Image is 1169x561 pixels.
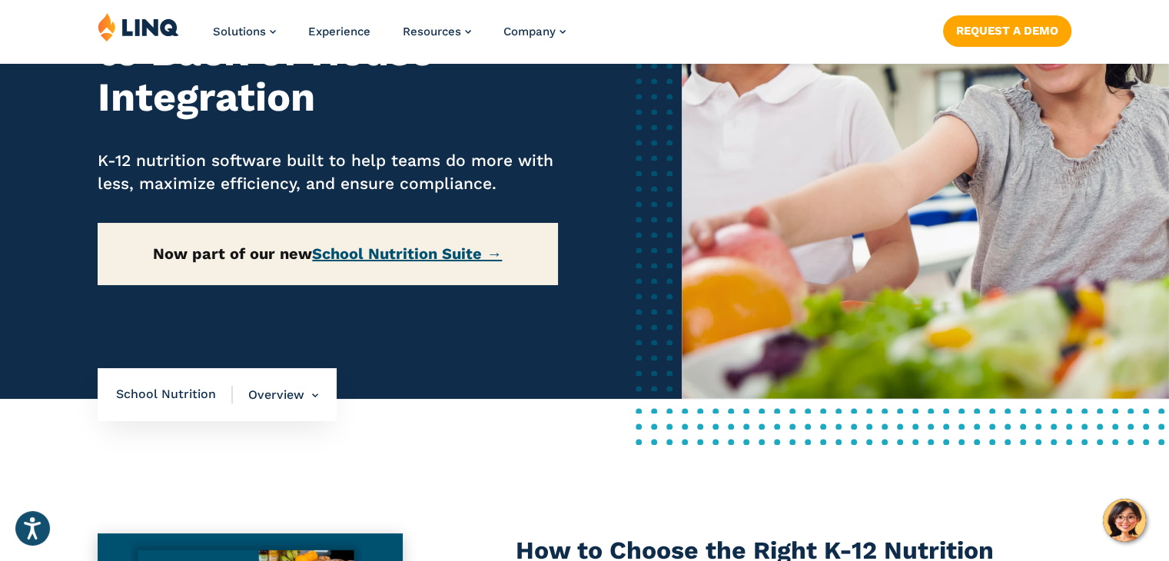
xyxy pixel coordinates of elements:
a: School Nutrition Suite → [312,244,502,263]
nav: Button Navigation [943,12,1071,46]
img: LINQ | K‑12 Software [98,12,179,41]
a: Solutions [213,25,276,38]
span: School Nutrition [116,386,233,403]
p: K-12 nutrition software built to help teams do more with less, maximize efficiency, and ensure co... [98,149,558,195]
span: Resources [403,25,461,38]
a: Company [503,25,566,38]
span: Company [503,25,556,38]
a: Request a Demo [943,15,1071,46]
span: Solutions [213,25,266,38]
nav: Primary Navigation [213,12,566,63]
li: Overview [233,368,318,422]
a: Resources [403,25,471,38]
strong: Now part of our new [153,244,502,263]
button: Hello, have a question? Let’s chat. [1103,499,1146,542]
a: Experience [308,25,370,38]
